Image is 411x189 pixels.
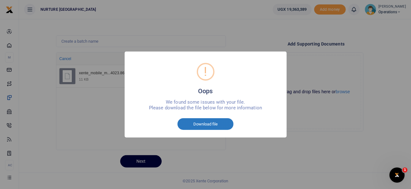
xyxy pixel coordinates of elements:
[139,99,273,111] div: We found some issues with your file. Please download the file below for more information
[402,168,408,173] span: 1
[204,64,207,79] div: !
[177,118,234,130] button: Download file
[198,86,213,97] h2: Oops
[389,168,405,183] iframe: Intercom live chat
